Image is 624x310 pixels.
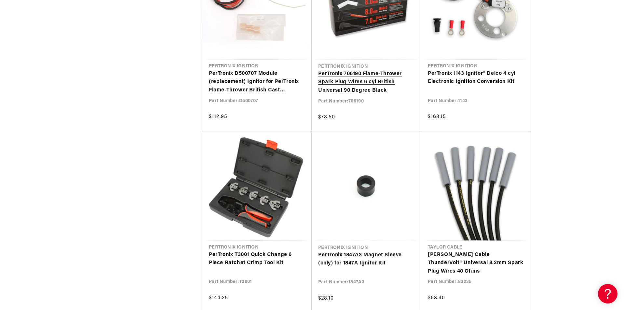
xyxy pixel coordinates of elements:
[209,70,305,95] a: PerTronix D500707 Module (replacement) Ignitor for PerTronix Flame-Thrower British Cast Distributor
[318,251,415,268] a: PerTronix 1847A3 Magnet Sleeve (only) for 1847A Ignitor Kit
[209,251,305,267] a: PerTronix T3001 Quick Change 6 Piece Ratchet Crimp Tool Kit
[428,251,524,276] a: [PERSON_NAME] Cable ThunderVolt® Universal 8.2mm Spark Plug Wires 40 Ohms
[428,70,524,86] a: PerTronix 1143 Ignitor® Delco 4 cyl Electronic Ignition Conversion Kit
[318,70,415,95] a: PerTronix 706190 Flame-Thrower Spark Plug Wires 6 cyl British Universal 90 Degree Black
